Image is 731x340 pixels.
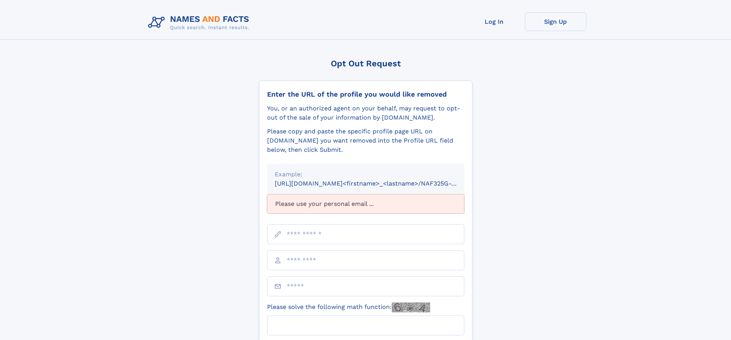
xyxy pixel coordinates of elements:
a: Log In [464,12,525,31]
div: Please copy and paste the specific profile page URL on [DOMAIN_NAME] you want removed into the Pr... [267,127,464,154]
div: You, or an authorized agent on your behalf, may request to opt-out of the sale of your informatio... [267,104,464,122]
div: Please use your personal email ... [267,194,464,214]
div: Enter the URL of the profile you would like removed [267,90,464,99]
div: Example: [275,170,457,179]
div: Opt Out Request [259,59,472,68]
label: Please solve the following math function: [267,302,430,312]
small: [URL][DOMAIN_NAME]<firstname>_<lastname>/NAF325G-xxxxxxxx [275,180,479,187]
img: Logo Names and Facts [145,12,256,33]
a: Sign Up [525,12,586,31]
